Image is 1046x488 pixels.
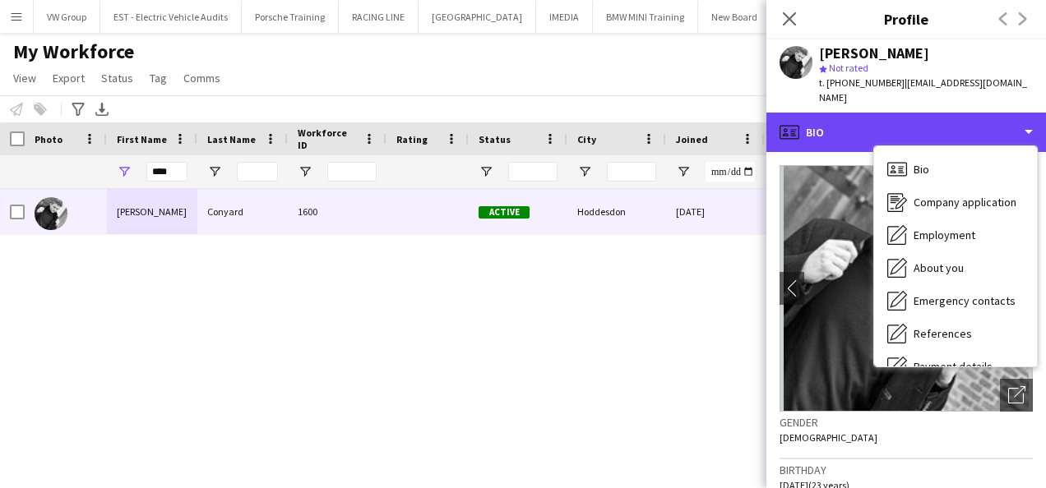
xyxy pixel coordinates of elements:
button: Open Filter Menu [298,164,312,179]
button: [GEOGRAPHIC_DATA] [419,1,536,33]
div: References [874,317,1037,350]
span: References [914,326,972,341]
a: Comms [177,67,227,89]
input: Workforce ID Filter Input [327,162,377,182]
button: Open Filter Menu [117,164,132,179]
button: VW Group [34,1,100,33]
span: Bio [914,162,929,177]
button: Porsche Training [242,1,339,33]
input: Joined Filter Input [706,162,755,182]
button: IMEDIA [536,1,593,33]
span: Not rated [829,62,868,74]
div: Emergency contacts [874,284,1037,317]
a: Status [95,67,140,89]
span: Workforce ID [298,127,357,151]
input: First Name Filter Input [146,162,187,182]
button: EST - Electric Vehicle Audits [100,1,242,33]
app-action-btn: Export XLSX [92,99,112,119]
input: City Filter Input [607,162,656,182]
span: Photo [35,133,62,145]
input: Status Filter Input [508,162,558,182]
div: Company application [874,186,1037,219]
span: Joined [676,133,708,145]
img: Flynn Conyard [35,197,67,230]
span: First Name [117,133,167,145]
span: Last Name [207,133,256,145]
div: Bio [766,113,1046,152]
span: Status [101,71,133,85]
div: [PERSON_NAME] [107,189,197,234]
div: About you [874,251,1037,284]
div: Hoddesdon [567,189,666,234]
div: 1600 [288,189,386,234]
span: Export [53,71,85,85]
h3: Gender [780,415,1033,430]
button: RACING LINE [339,1,419,33]
div: Open photos pop-in [1000,379,1033,412]
span: | [EMAIL_ADDRESS][DOMAIN_NAME] [819,76,1027,104]
span: Payment details [914,359,993,374]
a: View [7,67,43,89]
h3: Profile [766,8,1046,30]
div: [DATE] [666,189,765,234]
div: [PERSON_NAME] [819,46,929,61]
span: Rating [396,133,428,145]
button: Open Filter Menu [577,164,592,179]
span: Comms [183,71,220,85]
span: City [577,133,596,145]
span: About you [914,260,964,275]
button: Open Filter Menu [479,164,493,179]
img: Crew avatar or photo [780,165,1033,412]
button: BMW MINI Training [593,1,698,33]
div: Bio [874,153,1037,186]
h3: Birthday [780,463,1033,477]
span: Tag [150,71,167,85]
div: 1,044 days [765,189,863,234]
span: View [13,71,36,85]
div: Employment [874,219,1037,251]
span: Employment [914,228,975,242]
button: Open Filter Menu [207,164,222,179]
a: Tag [143,67,174,89]
span: [DEMOGRAPHIC_DATA] [780,431,877,444]
button: New Board [698,1,771,33]
span: My Workforce [13,39,134,64]
span: Emergency contacts [914,293,1016,308]
span: t. [PHONE_NUMBER] [819,76,905,89]
span: Active [479,206,530,219]
span: Company application [914,195,1016,209]
button: Open Filter Menu [676,164,691,179]
div: Payment details [874,350,1037,383]
div: Conyard [197,189,288,234]
app-action-btn: Advanced filters [68,99,88,119]
input: Last Name Filter Input [237,162,278,182]
a: Export [46,67,91,89]
span: Status [479,133,511,145]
